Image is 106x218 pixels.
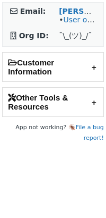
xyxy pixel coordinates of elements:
a: File a bug report! [76,124,104,141]
h2: Other Tools & Resources [3,88,103,116]
footer: App not working? 🪳 [2,122,104,144]
strong: Org ID: [19,31,49,40]
strong: Email: [20,7,46,15]
span: ¯\_(ツ)_/¯ [59,31,92,40]
h2: Customer Information [3,53,103,81]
